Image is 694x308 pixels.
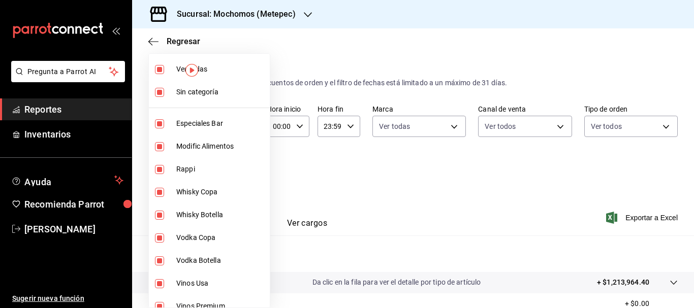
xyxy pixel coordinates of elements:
[176,164,266,175] span: Rappi
[176,210,266,220] span: Whisky Botella
[176,255,266,266] span: Vodka Botella
[176,64,266,75] span: Ver todas
[176,118,266,129] span: Especiales Bar
[185,64,198,77] img: Tooltip marker
[176,232,266,243] span: Vodka Copa
[176,141,266,152] span: Modific Alimentos
[176,278,266,289] span: Vinos Usa
[176,87,266,97] span: Sin categoría
[176,187,266,197] span: Whisky Copa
